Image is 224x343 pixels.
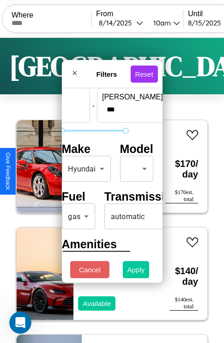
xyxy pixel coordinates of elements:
label: Where [12,11,91,19]
div: Hyundai [61,156,110,182]
label: [PERSON_NAME] [102,93,181,101]
div: 8 / 14 / 2025 [99,18,136,27]
h3: $ 140 / day [170,257,198,296]
button: Reset [130,65,157,82]
div: Give Feedback [5,153,11,190]
div: gas [61,203,95,229]
p: - [92,99,95,111]
div: $ 170 est. total [165,189,198,203]
button: 10am [146,18,183,28]
label: From [96,10,183,18]
h4: Model [120,142,153,156]
button: Apply [123,261,150,278]
h4: Transmission [104,190,179,203]
div: 10am [149,18,173,27]
h4: Filters [83,70,130,78]
div: automatic [104,203,179,229]
h4: Make [61,142,110,156]
h4: Amenities [61,238,125,251]
h4: Fuel [61,190,95,203]
p: Available [83,297,111,310]
button: 8/14/2025 [96,18,146,28]
button: Cancel [70,261,109,278]
div: $ 140 est. total [170,296,198,311]
h3: $ 170 / day [165,149,198,189]
iframe: Intercom live chat [9,312,31,334]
